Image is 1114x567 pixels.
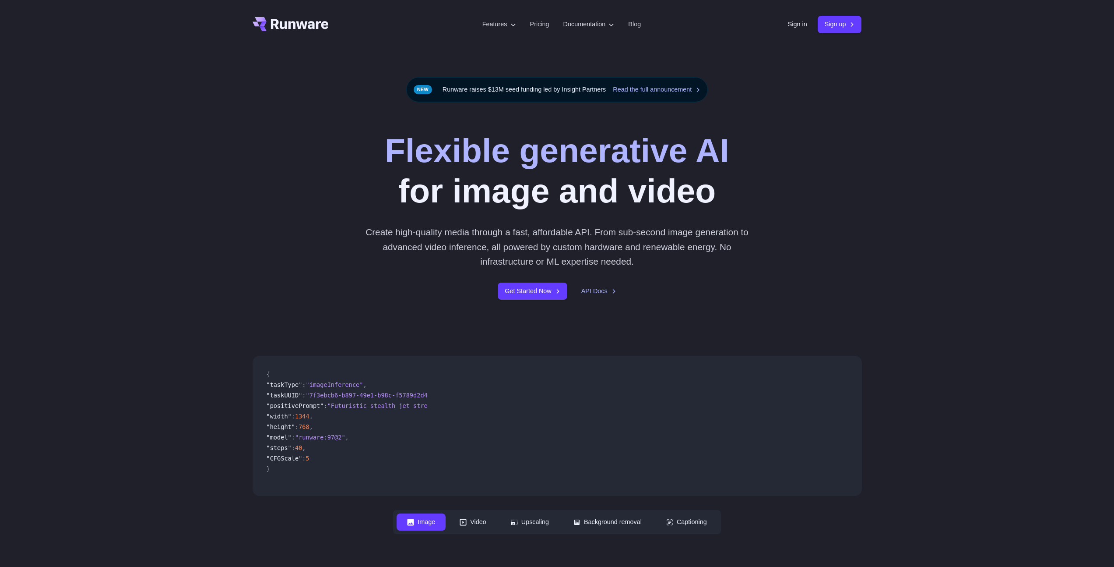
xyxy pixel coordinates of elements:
strong: Flexible generative AI [385,131,729,169]
span: , [363,381,366,388]
span: : [292,413,295,420]
h1: for image and video [385,130,729,211]
button: Background removal [563,514,652,531]
button: Image [397,514,446,531]
span: "width" [267,413,292,420]
a: Sign up [818,16,862,33]
span: , [302,444,306,451]
button: Captioning [656,514,717,531]
span: : [302,392,306,399]
span: { [267,371,270,378]
label: Documentation [563,19,615,29]
a: Get Started Now [498,283,567,300]
span: : [302,455,306,462]
span: , [309,423,313,430]
span: : [292,444,295,451]
span: 768 [299,423,309,430]
span: "steps" [267,444,292,451]
span: : [295,423,299,430]
a: API Docs [581,286,616,296]
span: , [345,434,349,441]
span: : [323,402,327,409]
span: "height" [267,423,295,430]
a: Go to / [253,17,329,31]
span: "imageInference" [306,381,363,388]
span: "taskType" [267,381,302,388]
a: Pricing [530,19,549,29]
span: 5 [306,455,309,462]
label: Features [482,19,516,29]
span: "positivePrompt" [267,402,324,409]
span: : [302,381,306,388]
span: "taskUUID" [267,392,302,399]
span: "CFGScale" [267,455,302,462]
span: 1344 [295,413,309,420]
button: Video [449,514,497,531]
div: Runware raises $13M seed funding led by Insight Partners [406,77,708,102]
span: "Futuristic stealth jet streaking through a neon-lit cityscape with glowing purple exhaust" [327,402,654,409]
button: Upscaling [500,514,559,531]
span: 40 [295,444,302,451]
span: : [292,434,295,441]
a: Blog [628,19,641,29]
span: } [267,465,270,472]
span: "7f3ebcb6-b897-49e1-b98c-f5789d2d40d7" [306,392,442,399]
span: "runware:97@2" [295,434,345,441]
a: Read the full announcement [613,85,700,95]
p: Create high-quality media through a fast, affordable API. From sub-second image generation to adv... [362,225,752,269]
a: Sign in [788,19,807,29]
span: "model" [267,434,292,441]
span: , [309,413,313,420]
